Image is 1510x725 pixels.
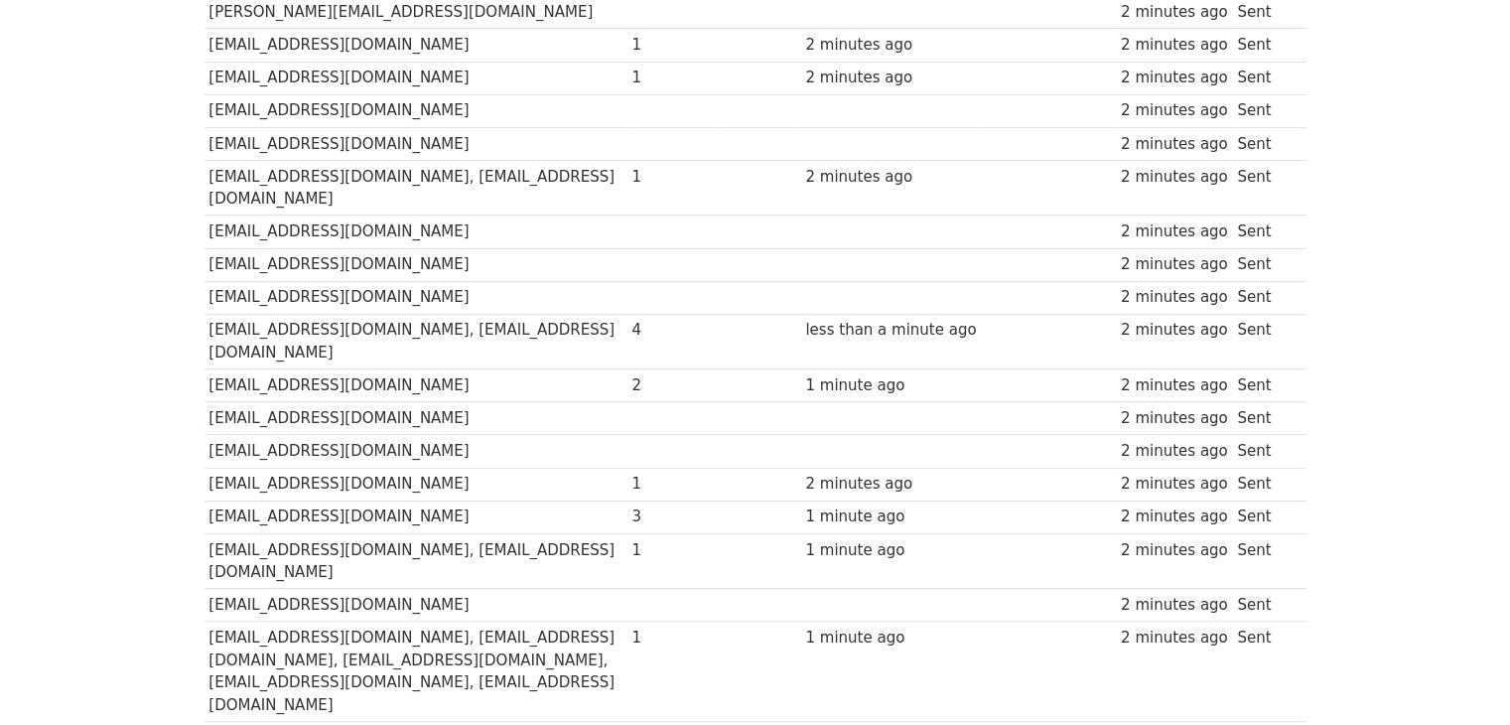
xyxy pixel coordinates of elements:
div: 2 minutes ago [1121,374,1228,397]
div: 2 minutes ago [1121,473,1228,496]
td: [EMAIL_ADDRESS][DOMAIN_NAME] [205,281,627,314]
td: [EMAIL_ADDRESS][DOMAIN_NAME] [205,216,627,248]
div: less than a minute ago [805,319,976,342]
div: 2 minutes ago [1121,1,1228,24]
div: 1 [631,34,711,57]
div: 1 [631,67,711,89]
div: 2 minutes ago [805,67,976,89]
td: Sent [1232,501,1296,533]
td: [EMAIL_ADDRESS][DOMAIN_NAME], [EMAIL_ADDRESS][DOMAIN_NAME] [205,160,627,216]
div: 1 minute ago [805,539,976,562]
td: [EMAIL_ADDRESS][DOMAIN_NAME] [205,29,627,62]
div: 2 minutes ago [1121,407,1228,430]
td: Sent [1232,248,1296,281]
td: Sent [1232,127,1296,160]
td: [EMAIL_ADDRESS][DOMAIN_NAME] [205,435,627,468]
td: Sent [1232,94,1296,127]
td: Sent [1232,435,1296,468]
div: 2 [631,374,711,397]
div: 2 minutes ago [1121,286,1228,309]
td: Sent [1232,589,1296,622]
td: Sent [1232,62,1296,94]
div: 2 minutes ago [1121,253,1228,276]
td: Sent [1232,369,1296,402]
td: Sent [1232,402,1296,435]
div: 2 minutes ago [805,166,976,189]
div: 2 minutes ago [1121,319,1228,342]
iframe: Chat Widget [1411,630,1510,725]
td: Sent [1232,468,1296,501]
div: 2 minutes ago [1121,506,1228,528]
td: [EMAIL_ADDRESS][DOMAIN_NAME] [205,402,627,435]
div: 2 minutes ago [1121,34,1228,57]
div: 2 minutes ago [1121,220,1228,243]
td: [EMAIL_ADDRESS][DOMAIN_NAME] [205,62,627,94]
div: 2 minutes ago [805,34,976,57]
div: 1 [631,627,711,650]
div: 2 minutes ago [805,473,976,496]
td: [EMAIL_ADDRESS][DOMAIN_NAME] [205,248,627,281]
td: Sent [1232,29,1296,62]
td: [EMAIL_ADDRESS][DOMAIN_NAME], [EMAIL_ADDRESS][DOMAIN_NAME] [205,314,627,369]
div: 2 minutes ago [1121,166,1228,189]
td: Sent [1232,622,1296,722]
div: 2 minutes ago [1121,67,1228,89]
div: 1 [631,539,711,562]
div: 1 minute ago [805,627,976,650]
div: 2 minutes ago [1121,133,1228,156]
div: 2 minutes ago [1121,99,1228,122]
td: [EMAIL_ADDRESS][DOMAIN_NAME] [205,468,627,501]
div: 2 minutes ago [1121,539,1228,562]
td: [EMAIL_ADDRESS][DOMAIN_NAME] [205,501,627,533]
div: 1 minute ago [805,374,976,397]
div: 2 minutes ago [1121,594,1228,617]
td: Sent [1232,216,1296,248]
td: [EMAIL_ADDRESS][DOMAIN_NAME] [205,127,627,160]
div: 3 [631,506,711,528]
td: Sent [1232,281,1296,314]
td: Sent [1232,160,1296,216]
td: [EMAIL_ADDRESS][DOMAIN_NAME] [205,369,627,402]
div: 4 [631,319,711,342]
div: 2 minutes ago [1121,627,1228,650]
div: 1 minute ago [805,506,976,528]
td: [EMAIL_ADDRESS][DOMAIN_NAME], [EMAIL_ADDRESS][DOMAIN_NAME] [205,533,627,589]
div: 1 [631,473,711,496]
td: Sent [1232,533,1296,589]
td: [EMAIL_ADDRESS][DOMAIN_NAME] [205,94,627,127]
td: [EMAIL_ADDRESS][DOMAIN_NAME], [EMAIL_ADDRESS][DOMAIN_NAME], [EMAIL_ADDRESS][DOMAIN_NAME], [EMAIL_... [205,622,627,722]
td: [EMAIL_ADDRESS][DOMAIN_NAME] [205,589,627,622]
td: Sent [1232,314,1296,369]
div: 2 minutes ago [1121,440,1228,463]
div: 1 [631,166,711,189]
